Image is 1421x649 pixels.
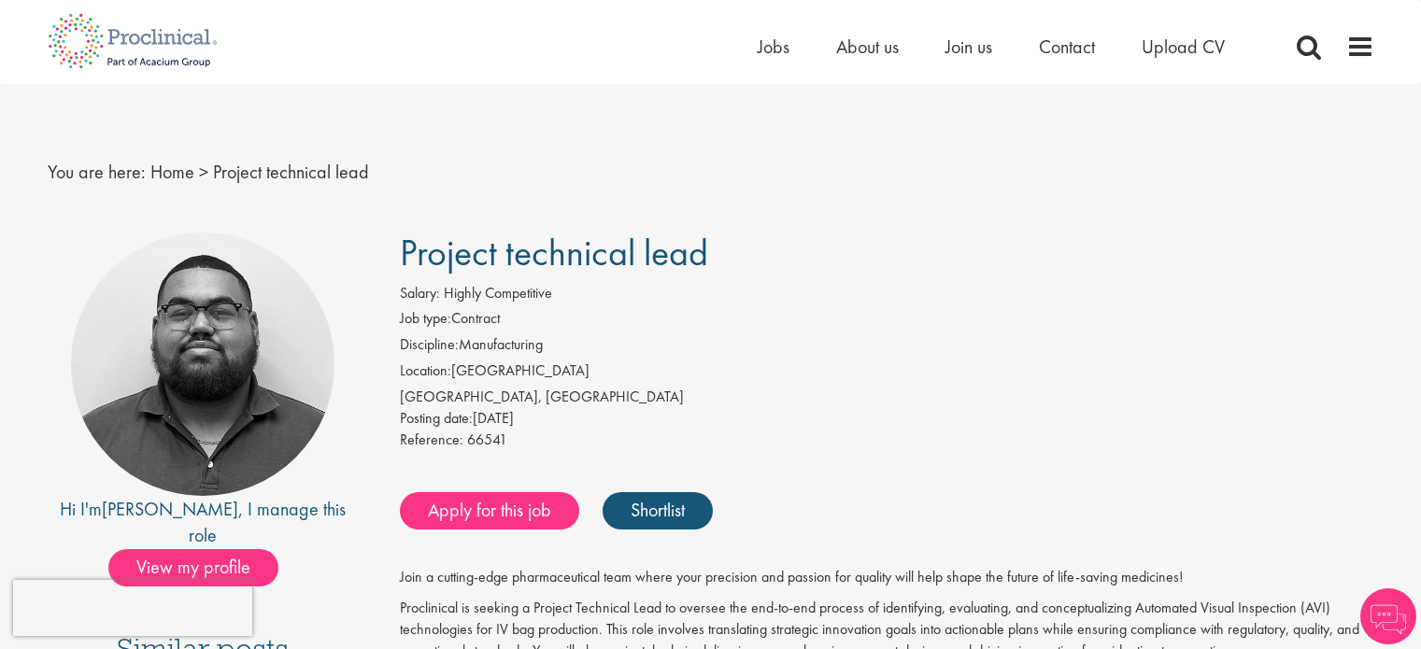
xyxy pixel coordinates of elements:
[1360,588,1416,644] img: Chatbot
[467,430,507,449] span: 66541
[13,580,252,636] iframe: reCAPTCHA
[400,308,1374,334] li: Contract
[199,160,208,184] span: >
[758,35,789,59] a: Jobs
[400,408,1374,430] div: [DATE]
[400,334,1374,360] li: Manufacturing
[945,35,992,59] a: Join us
[400,567,1374,588] p: Join a cutting-edge pharmaceutical team where your precision and passion for quality will help sh...
[400,492,579,529] a: Apply for this job
[1039,35,1095,59] a: Contact
[400,360,451,382] label: Location:
[108,553,297,577] a: View my profile
[400,229,708,276] span: Project technical lead
[150,160,194,184] a: breadcrumb link
[400,360,1374,387] li: [GEOGRAPHIC_DATA]
[400,430,463,451] label: Reference:
[1142,35,1225,59] a: Upload CV
[400,334,459,356] label: Discipline:
[444,283,552,303] span: Highly Competitive
[400,387,1374,408] div: [GEOGRAPHIC_DATA], [GEOGRAPHIC_DATA]
[603,492,713,529] a: Shortlist
[836,35,899,59] a: About us
[108,549,278,586] span: View my profile
[102,497,238,521] a: [PERSON_NAME]
[213,160,369,184] span: Project technical lead
[400,308,451,330] label: Job type:
[48,496,359,549] div: Hi I'm , I manage this role
[400,283,440,304] label: Salary:
[71,233,334,496] img: imeage of recruiter Ashley Bennett
[400,408,473,428] span: Posting date:
[48,160,146,184] span: You are here:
